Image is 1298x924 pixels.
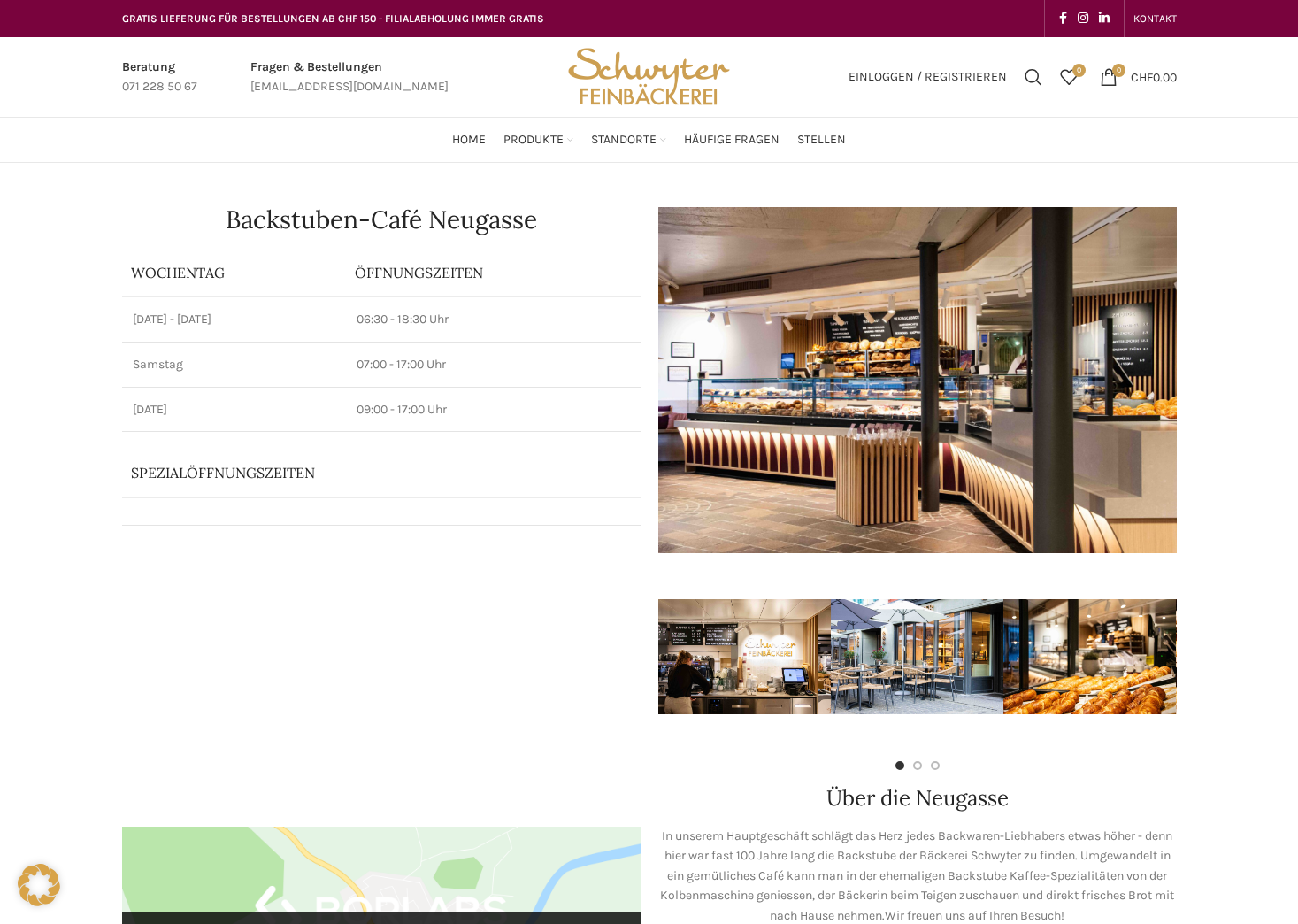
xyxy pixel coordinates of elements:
h1: Backstuben-Café Neugasse [122,207,641,232]
a: Infobox link [250,58,449,97]
a: Linkedin social link [1094,6,1115,31]
span: Standorte [591,132,657,149]
span: Einloggen / Registrieren [849,71,1007,83]
div: Meine Wunschliste [1051,59,1087,95]
img: Bäckerei Schwyter [562,37,735,117]
a: Suchen [1016,59,1051,95]
div: 1 / 7 [658,571,831,743]
div: 2 / 7 [831,571,1003,743]
a: Standorte [591,122,666,158]
span: Produkte [503,132,564,149]
div: Main navigation [113,122,1186,158]
p: Wochentag [131,263,338,282]
a: Home [452,122,486,158]
a: Instagram social link [1072,6,1094,31]
span: Stellen [797,132,846,149]
img: schwyter-61 [831,599,1003,714]
a: KONTAKT [1133,1,1177,36]
span: Home [452,132,486,149]
a: Facebook social link [1054,6,1072,31]
a: 0 CHF0.00 [1091,59,1186,95]
li: Go to slide 3 [931,761,940,770]
p: ÖFFNUNGSZEITEN [355,263,631,282]
img: schwyter-12 [1003,599,1176,714]
h2: Über die Neugasse [658,788,1177,809]
li: Go to slide 2 [913,761,922,770]
p: 09:00 - 17:00 Uhr [357,401,629,419]
span: Häufige Fragen [684,132,780,149]
span: Wir freuen uns auf Ihren Besuch! [885,908,1064,923]
a: Einloggen / Registrieren [840,59,1016,95]
a: Stellen [797,122,846,158]
span: 0 [1072,64,1086,77]
span: 0 [1112,64,1125,77]
p: Spezialöffnungszeiten [131,463,582,482]
a: 0 [1051,59,1087,95]
div: Secondary navigation [1125,1,1186,36]
a: Häufige Fragen [684,122,780,158]
li: Go to slide 1 [895,761,904,770]
a: Site logo [562,68,735,83]
span: GRATIS LIEFERUNG FÜR BESTELLUNGEN AB CHF 150 - FILIALABHOLUNG IMMER GRATIS [122,12,544,25]
p: 06:30 - 18:30 Uhr [357,311,629,328]
p: [DATE] - [DATE] [133,311,336,328]
img: schwyter-17 [658,599,831,714]
a: Produkte [503,122,573,158]
a: Infobox link [122,58,197,97]
p: [DATE] [133,401,336,419]
p: 07:00 - 17:00 Uhr [357,356,629,373]
span: KONTAKT [1133,12,1177,25]
span: CHF [1131,69,1153,84]
p: Samstag [133,356,336,373]
div: 3 / 7 [1003,571,1176,743]
bdi: 0.00 [1131,69,1177,84]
